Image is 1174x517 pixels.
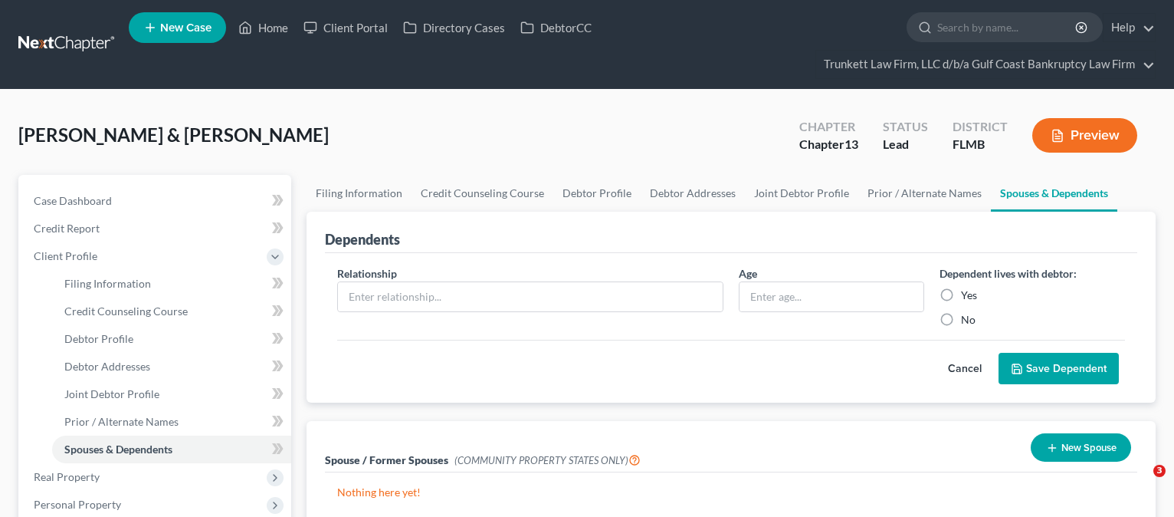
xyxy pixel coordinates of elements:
span: Debtor Addresses [64,360,150,373]
p: Nothing here yet! [337,485,1125,500]
div: Dependents [325,230,400,249]
button: New Spouse [1031,433,1131,462]
span: 3 [1153,465,1166,477]
input: Search by name... [937,13,1077,41]
span: 13 [844,137,858,151]
div: District [953,118,1008,136]
span: New Case [160,22,212,34]
div: Chapter [799,136,858,153]
a: Spouses & Dependents [991,175,1117,212]
a: Joint Debtor Profile [745,175,858,212]
span: Spouse / Former Spouses [325,453,448,466]
label: Dependent lives with debtor: [940,265,1077,282]
span: Debtor Profile [64,332,133,345]
span: Relationship [337,267,397,280]
span: Spouses & Dependents [64,443,172,456]
a: Prior / Alternate Names [858,175,991,212]
a: Prior / Alternate Names [52,408,291,436]
span: Client Profile [34,249,97,262]
button: Cancel [931,354,999,384]
span: Credit Counseling Course [64,305,188,318]
span: (COMMUNITY PROPERTY STATES ONLY) [454,454,641,466]
span: Case Dashboard [34,194,112,207]
a: Credit Counseling Course [412,175,553,212]
a: Trunkett Law Firm, LLC d/b/a Gulf Coast Bankruptcy Law Firm [816,51,1155,78]
label: No [961,312,976,328]
input: Enter age... [739,282,923,311]
a: Debtor Addresses [641,175,745,212]
iframe: Intercom live chat [1122,465,1159,502]
a: Debtor Profile [52,325,291,353]
span: Real Property [34,470,100,483]
a: Directory Cases [395,14,513,41]
a: Case Dashboard [21,187,291,215]
div: Status [883,118,928,136]
a: Credit Counseling Course [52,298,291,325]
a: Spouses & Dependents [52,436,291,463]
span: Personal Property [34,498,121,511]
div: FLMB [953,136,1008,153]
a: Credit Report [21,215,291,242]
span: Joint Debtor Profile [64,387,159,400]
span: Prior / Alternate Names [64,415,179,428]
input: Enter relationship... [338,282,723,311]
label: Yes [961,288,977,303]
a: Client Portal [296,14,395,41]
button: Preview [1032,118,1137,153]
label: Age [739,265,757,282]
div: Chapter [799,118,858,136]
a: Filing Information [307,175,412,212]
span: [PERSON_NAME] & [PERSON_NAME] [18,123,329,146]
a: Home [231,14,296,41]
button: Save Dependent [999,353,1119,385]
span: Filing Information [64,277,151,290]
a: Joint Debtor Profile [52,380,291,408]
a: Filing Information [52,270,291,298]
a: Debtor Addresses [52,353,291,380]
a: DebtorCC [513,14,599,41]
span: Credit Report [34,222,100,235]
div: Lead [883,136,928,153]
a: Debtor Profile [553,175,641,212]
a: Help [1103,14,1155,41]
